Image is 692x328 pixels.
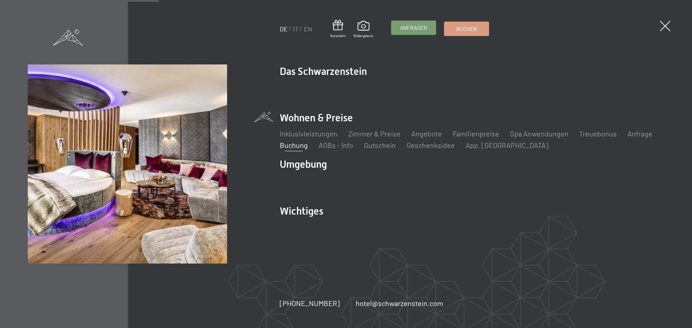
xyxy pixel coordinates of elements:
a: Inklusivleistungen [280,129,337,138]
a: Buchen [444,22,489,36]
a: DE [280,25,288,33]
a: Zimmer & Preise [348,129,400,138]
a: hotel@schwarzenstein.com [356,298,443,308]
a: Gutschein [330,20,346,38]
a: EN [304,25,312,33]
span: Anfragen [400,24,427,32]
a: Familienpreise [453,129,499,138]
a: AGBs - Info [319,141,353,149]
a: App. [GEOGRAPHIC_DATA] [466,141,549,149]
span: [PHONE_NUMBER] [280,299,340,307]
a: Treuebonus [579,129,617,138]
a: Anfrage [627,129,652,138]
a: Bildergalerie [354,21,373,38]
a: [PHONE_NUMBER] [280,298,340,308]
span: Buchen [456,25,477,33]
span: Bildergalerie [354,33,373,38]
a: Angebote [411,129,442,138]
span: Gutschein [330,33,346,38]
a: Anfragen [391,21,436,35]
a: Spa Anwendungen [510,129,568,138]
a: IT [293,25,298,33]
a: Gutschein [364,141,396,149]
a: Buchung [280,141,308,149]
a: Geschenksidee [407,141,455,149]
